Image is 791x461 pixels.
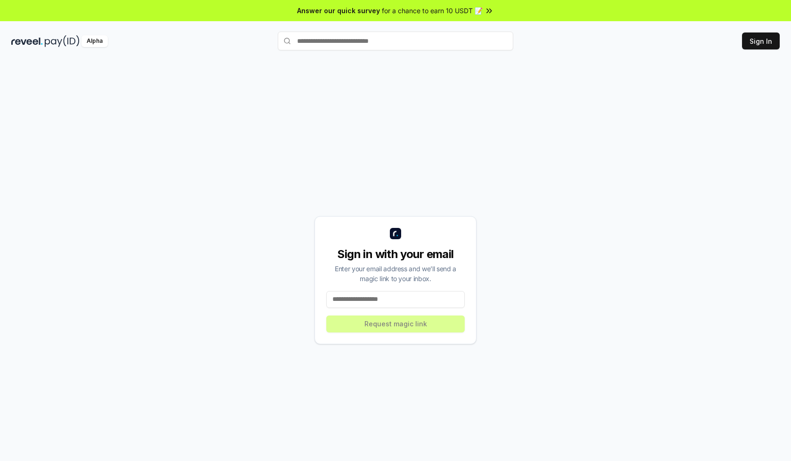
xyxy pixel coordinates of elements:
[297,6,380,16] span: Answer our quick survey
[326,264,465,283] div: Enter your email address and we’ll send a magic link to your inbox.
[45,35,80,47] img: pay_id
[390,228,401,239] img: logo_small
[382,6,483,16] span: for a chance to earn 10 USDT 📝
[326,247,465,262] div: Sign in with your email
[11,35,43,47] img: reveel_dark
[742,32,780,49] button: Sign In
[81,35,108,47] div: Alpha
